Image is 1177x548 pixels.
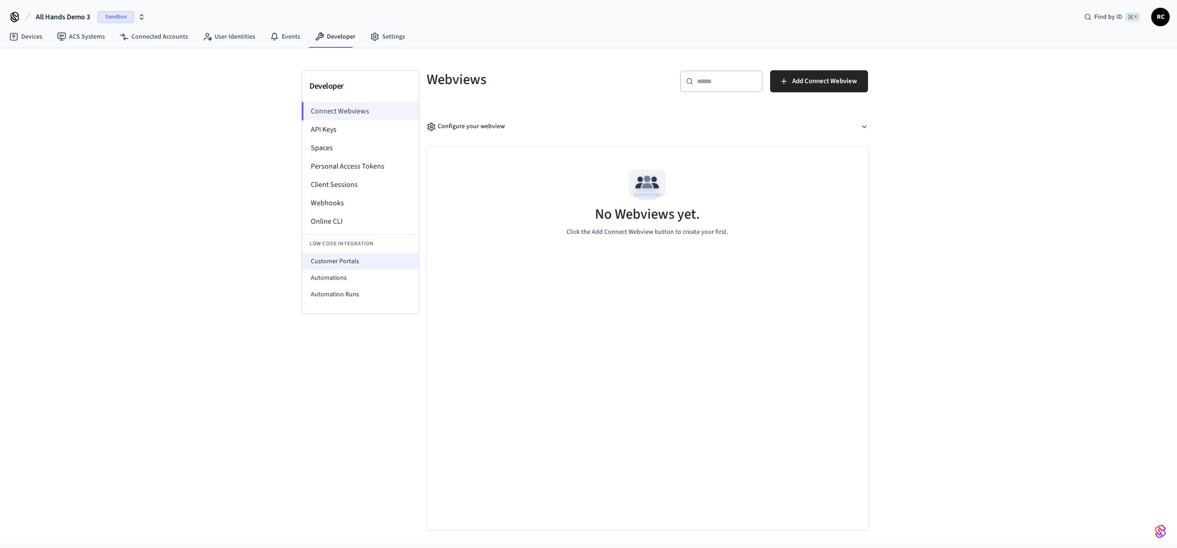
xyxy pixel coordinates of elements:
[302,139,419,157] li: Spaces
[792,75,857,87] span: Add Connect Webview
[2,28,50,45] a: Devices
[36,11,90,23] span: All Hands Demo 3
[309,80,411,93] h3: Developer
[97,11,134,23] span: Sandbox
[112,28,195,45] a: Connected Accounts
[427,70,642,89] h5: Webviews
[427,122,505,131] div: Configure your webview
[302,194,419,212] li: Webhooks
[595,205,700,224] h5: No Webviews yet.
[566,227,728,237] p: Click the Add Connect Webview button to create your first.
[302,234,419,253] li: Low Code Integration
[308,28,363,45] a: Developer
[1152,9,1169,25] span: RC
[627,164,668,206] img: Team Empty State
[302,120,419,139] li: API Keys
[427,114,868,139] button: Configure your webview
[770,70,868,92] button: Add Connect Webview
[50,28,112,45] a: ACS Systems
[302,286,419,303] li: Automation Runs
[302,212,419,231] li: Online CLI
[302,175,419,194] li: Client Sessions
[302,270,419,286] li: Automations
[1125,12,1140,22] span: ⌘ K
[302,157,419,175] li: Personal Access Tokens
[1155,524,1166,539] img: SeamLogoGradient.69752ec5.svg
[1094,12,1122,22] span: Find by ID
[195,28,263,45] a: User Identities
[1077,9,1148,25] div: Find by ID⌘ K
[1151,8,1170,26] button: RC
[302,102,419,120] li: Connect Webviews
[363,28,412,45] a: Settings
[263,28,308,45] a: Events
[302,253,419,270] li: Customer Portals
